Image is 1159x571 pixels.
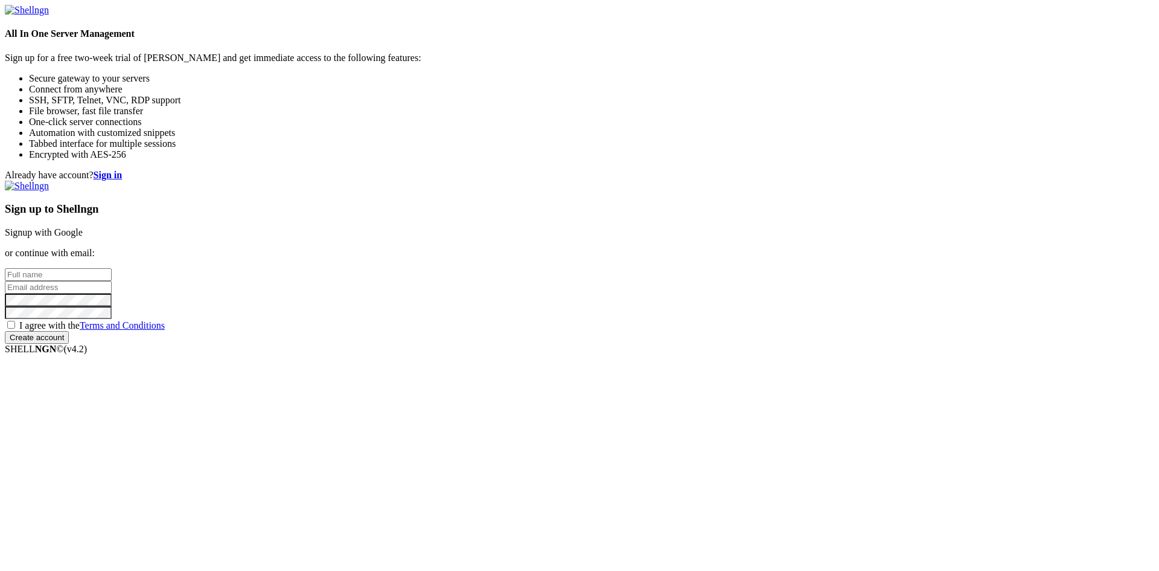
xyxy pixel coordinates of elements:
h4: All In One Server Management [5,28,1154,39]
b: NGN [35,344,57,354]
input: Full name [5,268,112,281]
input: Create account [5,331,69,344]
span: 4.2.0 [64,344,88,354]
input: I agree with theTerms and Conditions [7,321,15,329]
li: Automation with customized snippets [29,127,1154,138]
li: One-click server connections [29,117,1154,127]
input: Email address [5,281,112,294]
span: I agree with the [19,320,165,331]
p: or continue with email: [5,248,1154,259]
li: Connect from anywhere [29,84,1154,95]
span: SHELL © [5,344,87,354]
li: Secure gateway to your servers [29,73,1154,84]
p: Sign up for a free two-week trial of [PERSON_NAME] and get immediate access to the following feat... [5,53,1154,63]
a: Signup with Google [5,227,83,237]
a: Terms and Conditions [80,320,165,331]
li: File browser, fast file transfer [29,106,1154,117]
li: Tabbed interface for multiple sessions [29,138,1154,149]
a: Sign in [94,170,123,180]
h3: Sign up to Shellngn [5,202,1154,216]
div: Already have account? [5,170,1154,181]
li: SSH, SFTP, Telnet, VNC, RDP support [29,95,1154,106]
li: Encrypted with AES-256 [29,149,1154,160]
img: Shellngn [5,181,49,192]
img: Shellngn [5,5,49,16]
